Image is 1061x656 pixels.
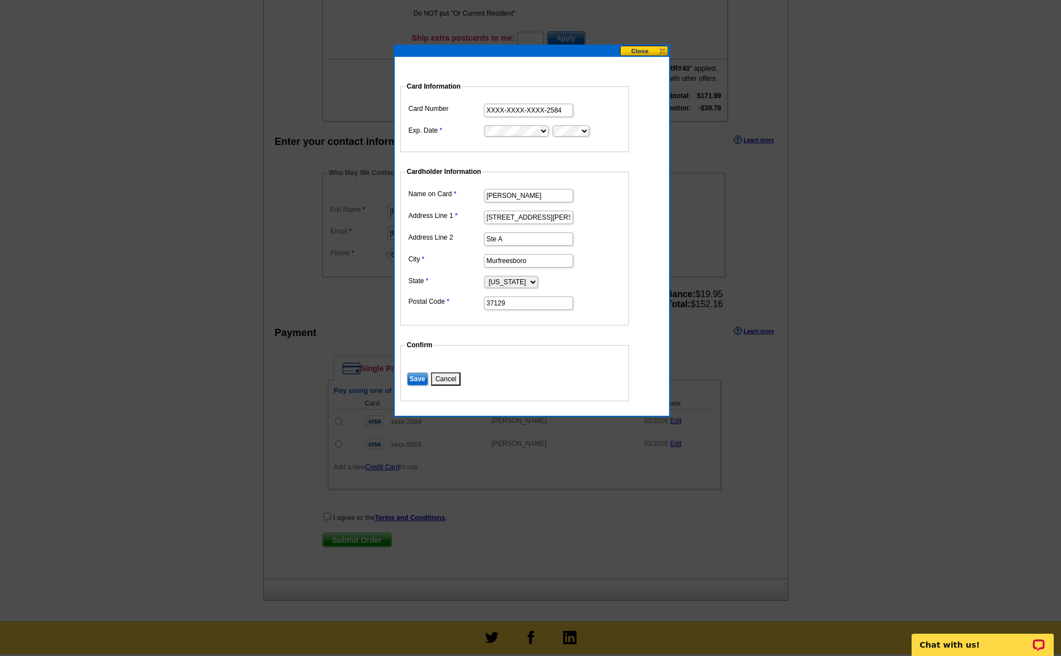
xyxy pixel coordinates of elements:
label: City [409,254,483,264]
label: State [409,276,483,286]
label: Name on Card [409,189,483,199]
label: Card Number [409,104,483,114]
label: Exp. Date [409,125,483,135]
input: Save [407,372,428,386]
label: Postal Code [409,297,483,307]
legend: Cardholder Information [406,167,482,177]
button: Cancel [431,372,461,386]
label: Address Line 1 [409,211,483,221]
iframe: LiveChat chat widget [904,621,1061,656]
legend: Card Information [406,81,462,91]
label: Address Line 2 [409,232,483,242]
legend: Confirm [406,340,434,350]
